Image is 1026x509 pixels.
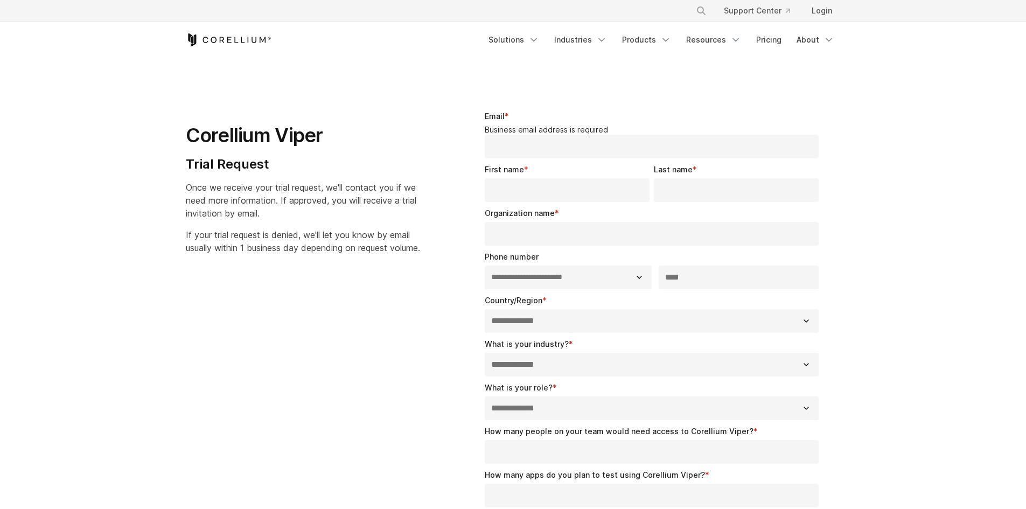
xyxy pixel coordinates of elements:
button: Search [692,1,711,20]
a: About [790,30,841,50]
a: Products [616,30,678,50]
a: Resources [680,30,748,50]
span: Once we receive your trial request, we'll contact you if we need more information. If approved, y... [186,182,416,219]
span: Country/Region [485,296,542,305]
span: Last name [654,165,693,174]
a: Login [803,1,841,20]
span: Email [485,111,505,121]
span: How many people on your team would need access to Corellium Viper? [485,427,753,436]
span: First name [485,165,524,174]
legend: Business email address is required [485,125,823,135]
span: Organization name [485,208,555,218]
span: What is your role? [485,383,553,392]
span: Phone number [485,252,539,261]
a: Pricing [750,30,788,50]
span: How many apps do you plan to test using Corellium Viper? [485,470,705,479]
a: Industries [548,30,613,50]
div: Navigation Menu [683,1,841,20]
span: If your trial request is denied, we'll let you know by email usually within 1 business day depend... [186,229,420,253]
h4: Trial Request [186,156,420,172]
span: What is your industry? [485,339,569,348]
div: Navigation Menu [482,30,841,50]
h1: Corellium Viper [186,123,420,148]
a: Corellium Home [186,33,271,46]
a: Support Center [715,1,799,20]
a: Solutions [482,30,546,50]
